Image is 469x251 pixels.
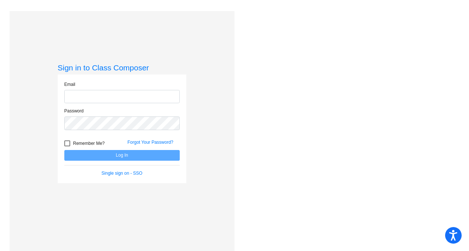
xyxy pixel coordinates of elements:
[128,140,173,145] a: Forgot Your Password?
[64,150,180,161] button: Log In
[73,139,105,148] span: Remember Me?
[64,81,75,88] label: Email
[58,63,186,72] h3: Sign in to Class Composer
[64,108,84,114] label: Password
[101,171,142,176] a: Single sign on - SSO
